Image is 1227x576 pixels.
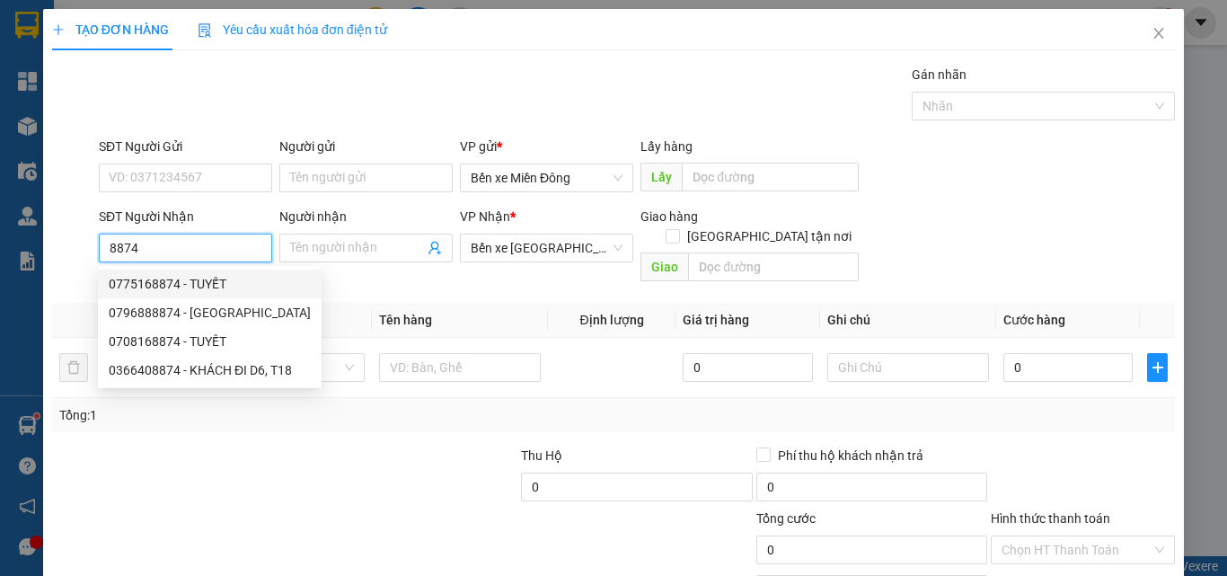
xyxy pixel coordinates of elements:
[683,353,812,382] input: 0
[827,353,989,382] input: Ghi Chú
[682,163,859,191] input: Dọc đường
[756,511,816,526] span: Tổng cước
[640,139,693,154] span: Lấy hàng
[109,303,311,323] div: 0796888874 - [GEOGRAPHIC_DATA]
[460,137,633,156] div: VP gửi
[471,235,622,261] span: Bến xe Quảng Ngãi
[640,253,688,281] span: Giao
[98,356,322,385] div: 0366408874 - KHÁCH ĐI D6, T18
[98,298,322,327] div: 0796888874 - ANH HẢI
[1152,26,1166,40] span: close
[9,9,260,76] li: Rạng Đông Buslines
[820,303,996,338] th: Ghi chú
[379,313,432,327] span: Tên hàng
[99,207,272,226] div: SĐT Người Nhận
[640,209,698,224] span: Giao hàng
[279,207,453,226] div: Người nhận
[640,163,682,191] span: Lấy
[1003,313,1065,327] span: Cước hàng
[124,97,239,156] li: VP Bến xe [GEOGRAPHIC_DATA]
[1147,353,1168,382] button: plus
[379,353,541,382] input: VD: Bàn, Ghế
[428,241,442,255] span: user-add
[460,209,510,224] span: VP Nhận
[59,405,475,425] div: Tổng: 1
[1148,360,1167,375] span: plus
[52,22,169,37] span: TẠO ĐƠN HÀNG
[1134,9,1184,59] button: Close
[680,226,859,246] span: [GEOGRAPHIC_DATA] tận nơi
[579,313,643,327] span: Định lượng
[471,164,622,191] span: Bến xe Miền Đông
[771,446,931,465] span: Phí thu hộ khách nhận trả
[688,253,859,281] input: Dọc đường
[683,313,749,327] span: Giá trị hàng
[52,23,65,36] span: plus
[198,22,387,37] span: Yêu cầu xuất hóa đơn điện tử
[109,360,311,380] div: 0366408874 - KHÁCH ĐI D6, T18
[198,23,212,38] img: icon
[98,327,322,356] div: 0708168874 - TUYẾT
[521,448,562,463] span: Thu Hộ
[59,353,88,382] button: delete
[98,270,322,298] div: 0775168874 - TUYẾT
[912,67,967,82] label: Gán nhãn
[279,137,453,156] div: Người gửi
[991,511,1110,526] label: Hình thức thanh toán
[9,97,124,137] li: VP Bến xe Miền Đông
[109,332,311,351] div: 0708168874 - TUYẾT
[109,274,311,294] div: 0775168874 - TUYẾT
[99,137,272,156] div: SĐT Người Gửi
